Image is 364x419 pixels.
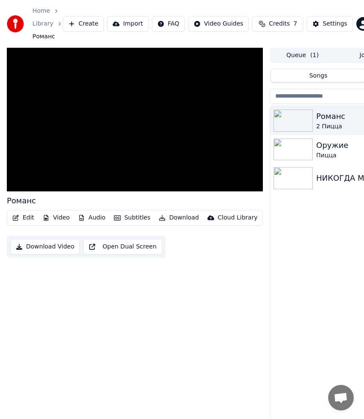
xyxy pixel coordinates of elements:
div: Settings [323,20,347,28]
span: Романс [32,32,55,41]
nav: breadcrumb [32,7,63,41]
button: Download Video [10,239,80,254]
span: 7 [293,20,297,28]
button: FAQ [152,16,185,32]
button: Download [155,212,202,224]
button: Open Dual Screen [83,239,162,254]
a: Open chat [328,385,354,410]
button: Video Guides [188,16,249,32]
button: Audio [75,212,109,224]
span: Credits [269,20,290,28]
div: Романс [7,195,36,207]
button: Video [39,212,73,224]
button: Queue [271,49,334,61]
span: ( 1 ) [310,51,319,60]
button: Credits7 [252,16,303,32]
a: Home [32,7,50,15]
button: Edit [9,212,38,224]
button: Settings [307,16,352,32]
button: Import [107,16,148,32]
button: Subtitles [111,212,154,224]
div: Cloud Library [218,214,257,222]
button: Create [63,16,104,32]
img: youka [7,15,24,32]
a: Library [32,20,53,28]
